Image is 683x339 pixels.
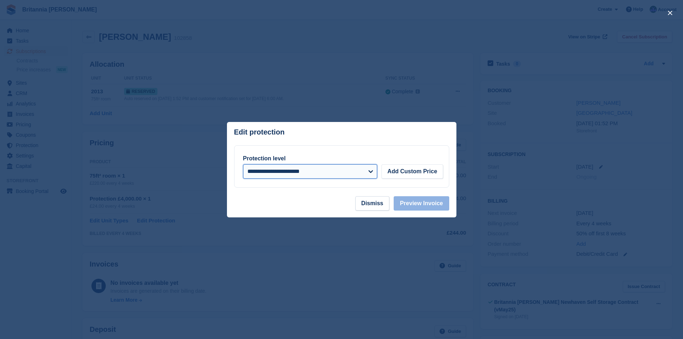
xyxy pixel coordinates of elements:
label: Protection level [243,155,286,161]
button: Add Custom Price [381,164,444,179]
button: Preview Invoice [394,196,449,211]
button: Dismiss [355,196,389,211]
p: Edit protection [234,128,285,136]
button: close [664,7,676,19]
